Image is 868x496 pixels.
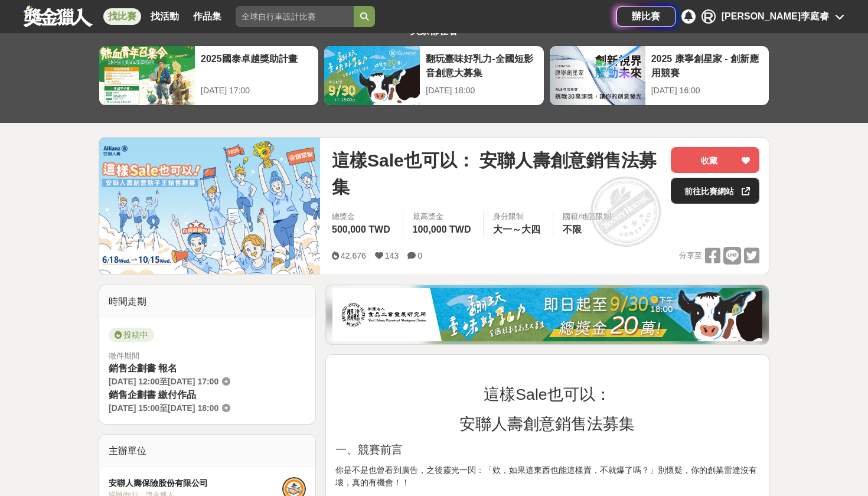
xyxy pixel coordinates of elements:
[413,211,474,223] span: 最高獎金
[201,52,312,79] div: 2025國泰卓越獎助計畫
[701,9,716,24] div: R
[549,45,769,106] a: 2025 康寧創星家 - 創新應用競賽[DATE] 16:00
[324,45,544,106] a: 翻玩臺味好乳力-全國短影音創意大募集[DATE] 18:00
[159,377,168,386] span: 至
[146,8,184,25] a: 找活動
[159,403,168,413] span: 至
[484,386,611,403] span: 這樣Sale也可以：
[426,84,537,97] div: [DATE] 18:00
[109,351,139,360] span: 徵件期間
[493,211,543,223] div: 身分限制
[99,435,315,468] div: 主辦單位
[201,84,312,97] div: [DATE] 17:00
[385,251,399,260] span: 143
[722,9,829,24] div: [PERSON_NAME]李庭睿
[332,211,393,223] span: 總獎金
[99,45,319,106] a: 2025國泰卓越獎助計畫[DATE] 17:00
[413,224,471,234] span: 100,000 TWD
[109,328,154,342] span: 投稿中
[671,147,759,173] button: 收藏
[168,403,218,413] span: [DATE] 18:00
[563,211,611,223] div: 國籍/地區限制
[168,377,218,386] span: [DATE] 17:00
[335,443,403,456] span: 一、競賽前言
[99,138,320,274] img: Cover Image
[332,224,390,234] span: 500,000 TWD
[188,8,226,25] a: 作品集
[109,390,196,400] span: 銷售企劃書 繳付作品
[679,247,702,265] span: 分享至
[426,52,537,79] div: 翻玩臺味好乳力-全國短影音創意大募集
[332,288,762,341] img: 1c81a89c-c1b3-4fd6-9c6e-7d29d79abef5.jpg
[563,224,582,234] span: 不限
[109,377,159,386] span: [DATE] 12:00
[99,285,315,318] div: 時間走期
[332,147,661,200] span: 這樣Sale也可以： 安聯人壽創意銷售法募集
[341,251,366,260] span: 42,676
[109,403,159,413] span: [DATE] 15:00
[335,464,759,489] p: 你是不是也曾看到廣告，之後靈光一閃：「欸，如果這東西也能這樣賣，不就爆了嗎？」別懷疑，你的創業雷達沒有壞，真的有機會！！
[459,415,635,433] span: 安聯人壽創意銷售法募集
[109,477,282,490] div: 安聯人壽保險股份有限公司
[651,84,763,97] div: [DATE] 16:00
[493,224,540,234] span: 大一～大四
[236,6,354,27] input: 全球自行車設計比賽
[417,251,422,260] span: 0
[671,178,759,204] a: 前往比賽網站
[616,6,676,27] a: 辦比賽
[109,363,177,373] span: 銷售企劃書 報名
[651,52,763,79] div: 2025 康寧創星家 - 創新應用競賽
[103,8,141,25] a: 找比賽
